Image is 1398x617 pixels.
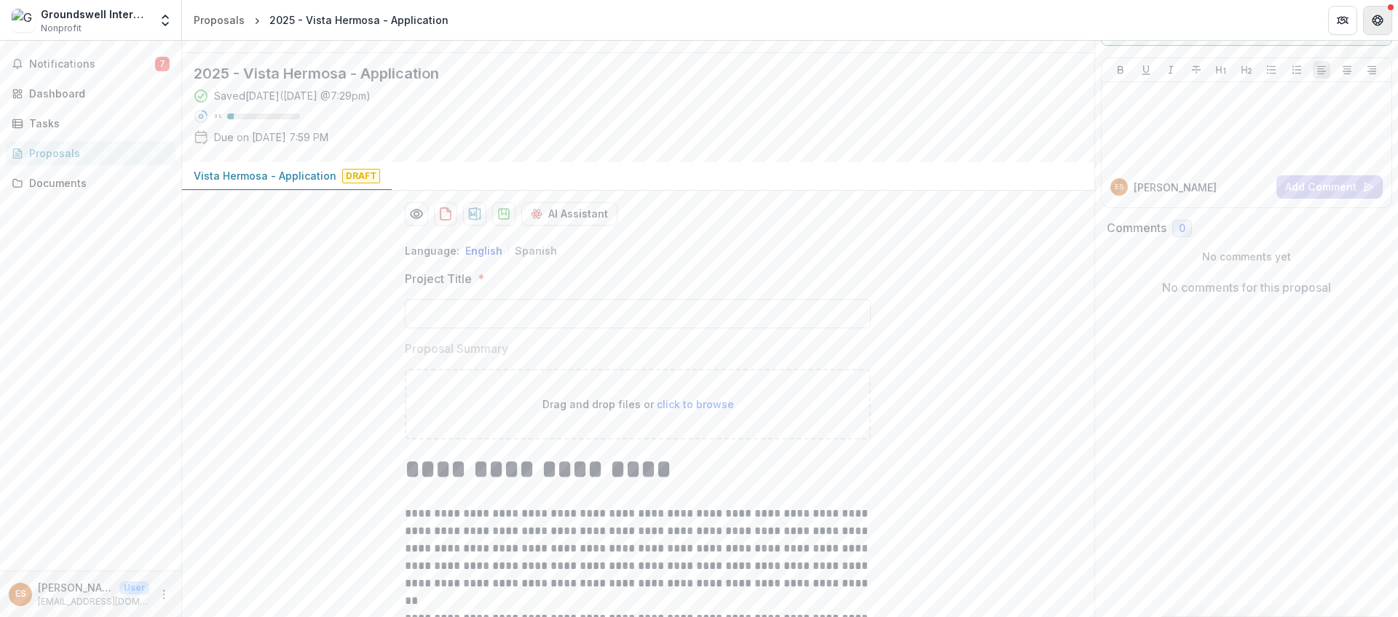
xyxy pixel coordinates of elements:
[542,397,734,412] p: Drag and drop files or
[29,116,164,131] div: Tasks
[214,111,221,122] p: 9 %
[1179,223,1185,235] span: 0
[41,22,82,35] span: Nonprofit
[1162,61,1180,79] button: Italicize
[405,340,508,357] p: Proposal Summary
[1313,61,1330,79] button: Align Left
[38,595,149,608] p: [EMAIL_ADDRESS][DOMAIN_NAME]
[29,146,164,161] div: Proposals
[214,88,371,103] div: Saved [DATE] ( [DATE] @ 7:29pm )
[521,202,617,226] button: AI Assistant
[1188,61,1205,79] button: Strike
[1328,6,1357,35] button: Partners
[1115,183,1123,191] div: Ethan Scully
[515,244,557,257] button: Spanish
[6,171,175,195] a: Documents
[41,7,149,22] div: Groundswell International, Inc.
[194,168,336,183] p: Vista Hermosa - Application
[6,141,175,165] a: Proposals
[38,580,114,595] p: [PERSON_NAME]
[6,81,175,106] a: Dashboard
[194,65,1059,82] h2: 2025 - Vista Hermosa - Application
[492,202,516,226] button: download-proposal
[214,130,328,145] p: Due on [DATE] 7:59 PM
[1238,61,1255,79] button: Heading 2
[1288,61,1306,79] button: Ordered List
[155,586,173,603] button: More
[188,9,250,31] a: Proposals
[194,12,245,28] div: Proposals
[657,398,734,410] span: click to browse
[119,581,149,594] p: User
[155,6,175,35] button: Open entity switcher
[1276,175,1383,199] button: Add Comment
[1112,61,1129,79] button: Bold
[1363,61,1381,79] button: Align Right
[1134,180,1217,195] p: [PERSON_NAME]
[434,202,457,226] button: download-proposal
[1338,61,1356,79] button: Align Center
[1107,221,1166,235] h2: Comments
[29,58,155,71] span: Notifications
[465,244,502,257] button: English
[1162,279,1331,296] p: No comments for this proposal
[1212,61,1230,79] button: Heading 1
[405,202,428,226] button: Preview 4f636f6a-5dbe-4dba-b593-e79addf7e0c4-0.pdf
[6,52,175,76] button: Notifications7
[29,86,164,101] div: Dashboard
[188,9,454,31] nav: breadcrumb
[12,9,35,32] img: Groundswell International, Inc.
[405,243,459,258] p: Language:
[29,175,164,191] div: Documents
[1107,249,1387,264] p: No comments yet
[269,12,449,28] div: 2025 - Vista Hermosa - Application
[342,169,380,183] span: Draft
[1137,61,1155,79] button: Underline
[155,57,170,71] span: 7
[1363,6,1392,35] button: Get Help
[6,111,175,135] a: Tasks
[405,270,472,287] p: Project Title
[1263,61,1280,79] button: Bullet List
[463,202,486,226] button: download-proposal
[15,589,26,599] div: Ethan Scully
